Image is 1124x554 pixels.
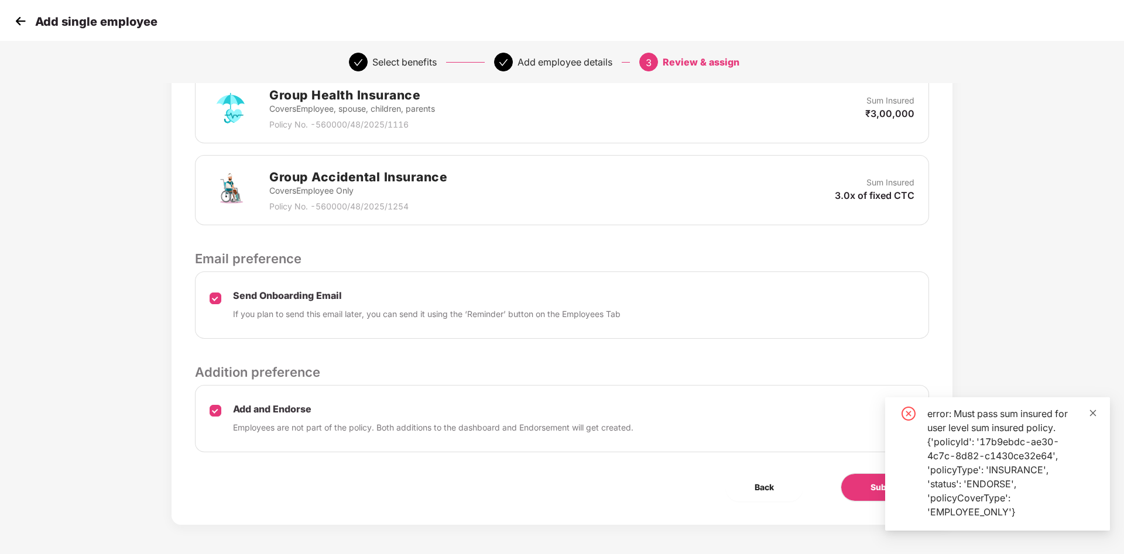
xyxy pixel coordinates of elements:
[372,53,437,71] div: Select benefits
[755,481,774,494] span: Back
[866,94,914,107] p: Sum Insured
[871,481,899,494] span: Submit
[210,169,252,211] img: svg+xml;base64,PHN2ZyB4bWxucz0iaHR0cDovL3d3dy53My5vcmcvMjAwMC9zdmciIHdpZHRoPSI3MiIgaGVpZ2h0PSI3Mi...
[210,87,252,129] img: svg+xml;base64,PHN2ZyB4bWxucz0iaHR0cDovL3d3dy53My5vcmcvMjAwMC9zdmciIHdpZHRoPSI3MiIgaGVpZ2h0PSI3Mi...
[233,308,621,321] p: If you plan to send this email later, you can send it using the ‘Reminder’ button on the Employee...
[646,57,652,68] span: 3
[927,407,1096,519] div: error: Must pass sum insured for user level sum insured policy. {'policyId': '17b9ebdc-ae30-4c7c-...
[841,473,929,501] button: Submit
[233,403,633,415] p: Add and Endorse
[902,407,916,421] span: close-circle
[233,421,633,434] p: Employees are not part of the policy. Both additions to the dashboard and Endorsement will get cr...
[354,58,363,67] span: check
[269,85,435,105] h2: Group Health Insurance
[12,12,29,30] img: svg+xml;base64,PHN2ZyB4bWxucz0iaHR0cDovL3d3dy53My5vcmcvMjAwMC9zdmciIHdpZHRoPSIzMCIgaGVpZ2h0PSIzMC...
[865,107,914,120] p: ₹3,00,000
[1089,409,1097,417] span: close
[499,58,508,67] span: check
[269,102,435,115] p: Covers Employee, spouse, children, parents
[195,362,928,382] p: Addition preference
[35,15,157,29] p: Add single employee
[725,473,803,501] button: Back
[195,249,928,269] p: Email preference
[269,167,447,187] h2: Group Accidental Insurance
[269,118,435,131] p: Policy No. - 560000/48/2025/1116
[269,184,447,197] p: Covers Employee Only
[233,290,621,302] p: Send Onboarding Email
[663,53,739,71] div: Review & assign
[518,53,612,71] div: Add employee details
[269,200,447,213] p: Policy No. - 560000/48/2025/1254
[866,176,914,189] p: Sum Insured
[835,189,914,202] p: 3.0x of fixed CTC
